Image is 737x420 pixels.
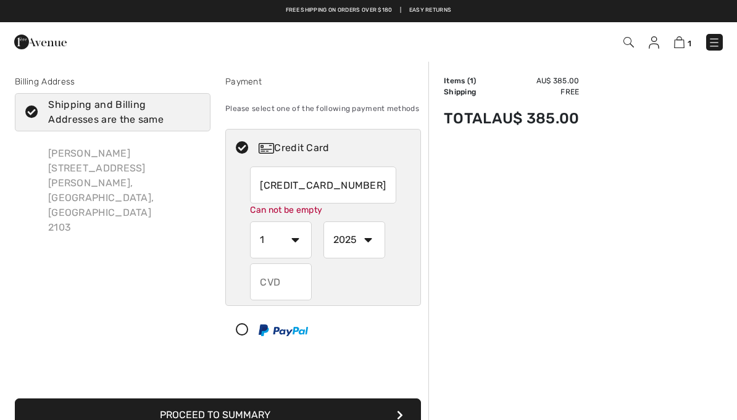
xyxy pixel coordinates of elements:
span: | [400,6,401,15]
a: Easy Returns [409,6,452,15]
img: Credit Card [259,143,274,154]
a: 1ère Avenue [14,35,67,47]
img: PayPal [259,324,308,336]
td: AU$ 385.00 [492,97,580,139]
img: My Info [649,36,659,49]
img: Menu [708,36,720,49]
a: 1 [674,35,691,49]
td: Shipping [444,86,492,97]
td: AU$ 385.00 [492,75,580,86]
td: Total [444,97,492,139]
div: Shipping and Billing Addresses are the same [48,97,192,127]
span: 1 [688,39,691,48]
span: 1 [470,76,473,85]
div: Payment [225,75,421,88]
img: 1ère Avenue [14,30,67,54]
div: Can not be empty [250,204,396,216]
div: Credit Card [259,141,412,155]
input: Card number [250,167,396,204]
img: Shopping Bag [674,36,685,48]
div: Billing Address [15,75,210,88]
img: Search [623,37,634,47]
input: CVD [250,263,312,300]
div: Please select one of the following payment methods [225,93,421,124]
div: [PERSON_NAME] [STREET_ADDRESS] [PERSON_NAME], [GEOGRAPHIC_DATA], [GEOGRAPHIC_DATA] 2103 [38,136,210,245]
td: Free [492,86,580,97]
td: Items ( ) [444,75,492,86]
a: Free shipping on orders over $180 [286,6,393,15]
